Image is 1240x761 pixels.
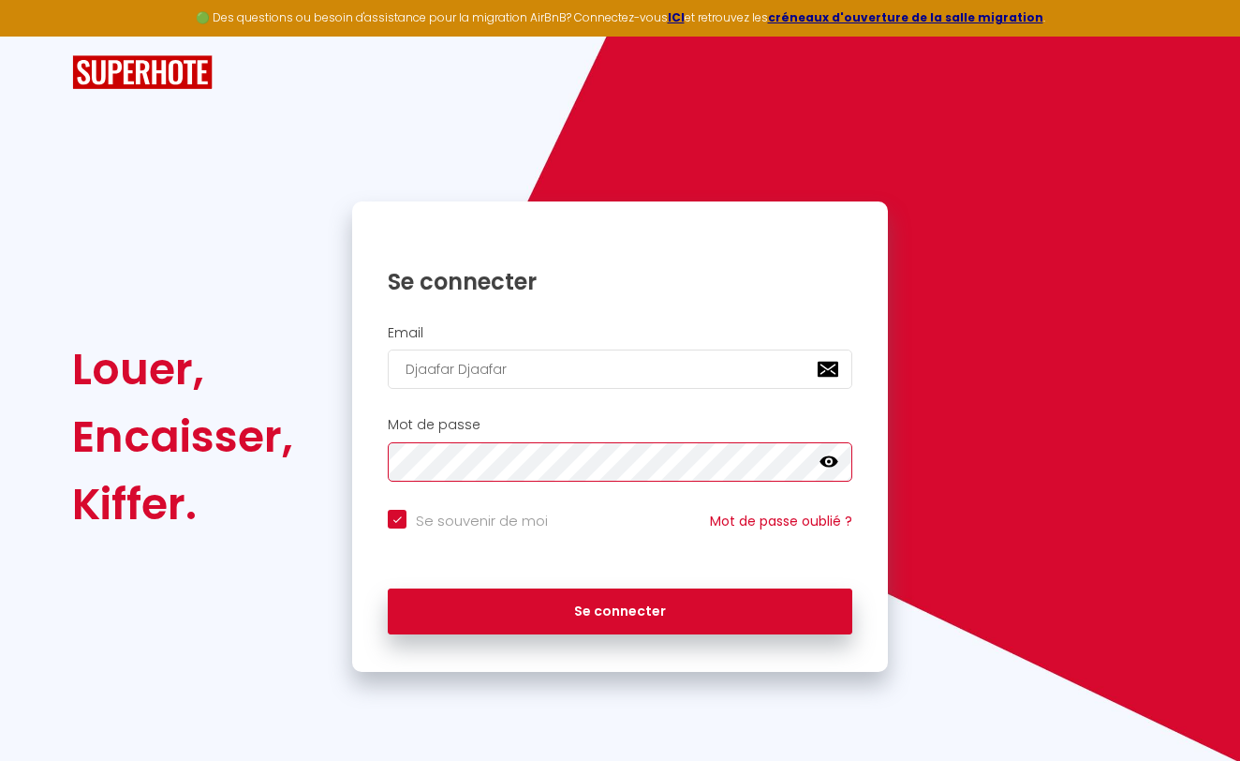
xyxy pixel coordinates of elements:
div: Encaisser, [72,403,293,470]
div: Kiffer. [72,470,293,538]
button: Ouvrir le widget de chat LiveChat [15,7,71,64]
a: créneaux d'ouverture de la salle migration [768,9,1043,25]
h2: Mot de passe [388,417,852,433]
a: Mot de passe oublié ? [710,512,852,530]
h2: Email [388,325,852,341]
input: Ton Email [388,350,852,389]
img: SuperHote logo [72,55,213,90]
a: ICI [668,9,685,25]
h1: Se connecter [388,267,852,296]
div: Louer, [72,336,293,403]
button: Se connecter [388,589,852,635]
